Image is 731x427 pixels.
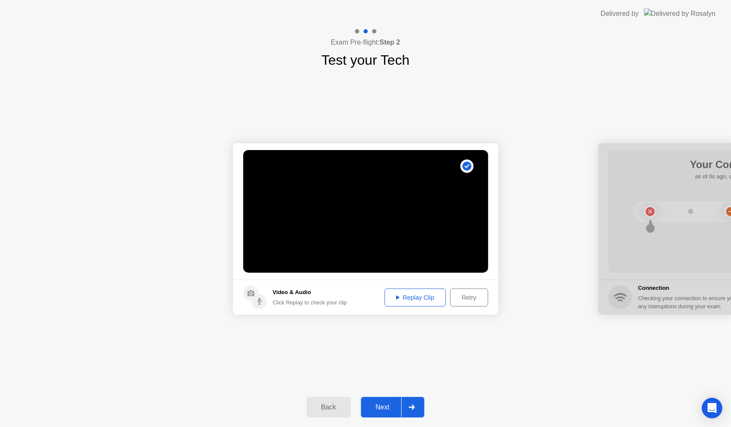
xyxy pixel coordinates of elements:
div: Next [364,403,402,411]
h4: Exam Pre-flight: [331,37,400,48]
button: Back [307,397,351,418]
div: Replay Clip [388,294,443,301]
h1: Test your Tech [322,50,410,70]
div: Back [309,403,348,411]
button: Replay Clip [385,289,446,307]
div: Retry [453,294,485,301]
h5: Video & Audio [273,288,347,297]
button: Next [361,397,425,418]
button: Retry [450,289,488,307]
img: Delivered by Rosalyn [644,9,716,18]
div: Click Replay to check your clip [273,298,347,307]
div: Open Intercom Messenger [702,398,722,418]
div: Delivered by [601,9,639,19]
b: Step 2 [379,39,400,46]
